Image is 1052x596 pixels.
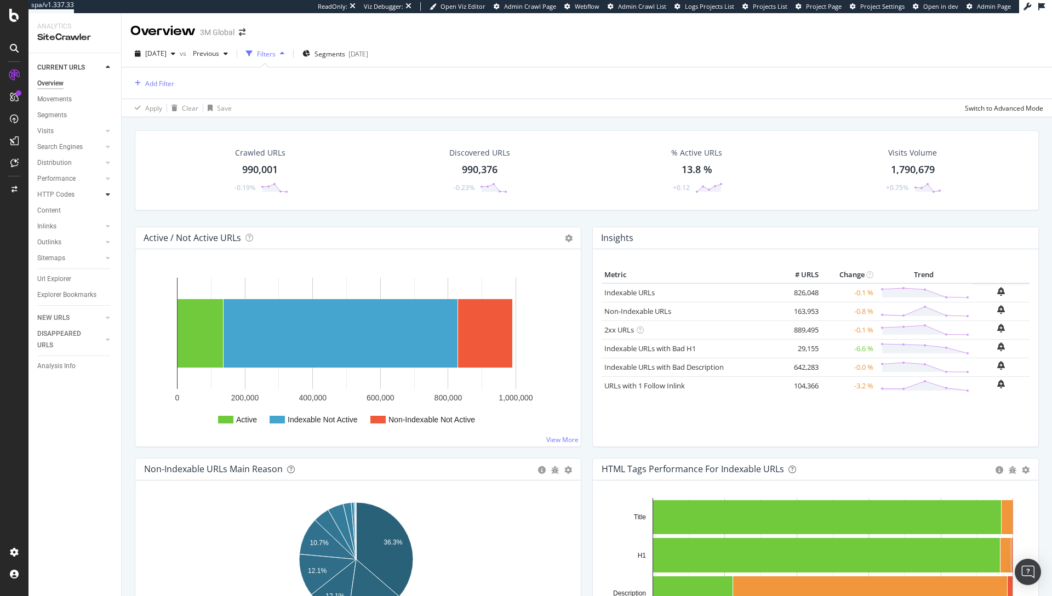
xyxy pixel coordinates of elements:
[315,49,345,59] span: Segments
[604,343,696,353] a: Indexable URLs with Bad H1
[777,376,821,395] td: 104,366
[462,163,498,177] div: 990,376
[682,163,712,177] div: 13.8 %
[37,289,113,301] a: Explorer Bookmarks
[575,2,599,10] span: Webflow
[777,358,821,376] td: 642,283
[913,2,958,11] a: Open in dev
[348,49,368,59] div: [DATE]
[888,147,937,158] div: Visits Volume
[37,221,102,232] a: Inlinks
[638,552,647,559] text: H1
[821,376,876,395] td: -3.2 %
[499,393,533,402] text: 1,000,000
[236,415,257,424] text: Active
[235,147,285,158] div: Crawled URLs
[37,62,85,73] div: CURRENT URLS
[37,110,113,121] a: Segments
[777,283,821,302] td: 826,048
[777,339,821,358] td: 29,155
[673,183,690,192] div: +0.12
[144,267,568,438] div: A chart.
[886,183,908,192] div: +0.75%
[674,2,734,11] a: Logs Projects List
[742,2,787,11] a: Projects List
[449,147,510,158] div: Discovered URLs
[604,288,655,297] a: Indexable URLs
[37,94,113,105] a: Movements
[923,2,958,10] span: Open in dev
[538,466,546,474] div: circle-info
[997,305,1005,314] div: bell-plus
[257,49,276,59] div: Filters
[364,2,403,11] div: Viz Debugger:
[188,45,232,62] button: Previous
[37,125,54,137] div: Visits
[299,393,327,402] text: 400,000
[602,463,784,474] div: HTML Tags Performance for Indexable URLs
[37,62,102,73] a: CURRENT URLS
[965,104,1043,113] div: Switch to Advanced Mode
[977,2,1011,10] span: Admin Page
[997,342,1005,351] div: bell-plus
[960,99,1043,117] button: Switch to Advanced Mode
[180,49,188,58] span: vs
[37,205,61,216] div: Content
[144,463,283,474] div: Non-Indexable URLs Main Reason
[37,289,96,301] div: Explorer Bookmarks
[37,173,102,185] a: Performance
[298,45,373,62] button: Segments[DATE]
[997,361,1005,370] div: bell-plus
[130,22,196,41] div: Overview
[608,2,666,11] a: Admin Crawl List
[430,2,485,11] a: Open Viz Editor
[454,183,474,192] div: -0.23%
[388,415,475,424] text: Non-Indexable Not Active
[564,466,572,474] div: gear
[967,2,1011,11] a: Admin Page
[200,27,235,38] div: 3M Global
[37,237,102,248] a: Outlinks
[37,189,102,200] a: HTTP Codes
[602,267,777,283] th: Metric
[37,173,76,185] div: Performance
[310,539,329,547] text: 10.7%
[37,78,64,89] div: Overview
[777,267,821,283] th: # URLS
[37,78,113,89] a: Overview
[546,435,579,444] a: View More
[145,104,162,113] div: Apply
[203,99,232,117] button: Save
[806,2,842,10] span: Project Page
[37,94,72,105] div: Movements
[601,231,633,245] h4: Insights
[167,99,198,117] button: Clear
[37,253,65,264] div: Sitemaps
[37,31,112,44] div: SiteCrawler
[604,362,724,372] a: Indexable URLs with Bad Description
[37,22,112,31] div: Analytics
[384,538,402,546] text: 36.3%
[1009,466,1016,474] div: bug
[494,2,556,11] a: Admin Crawl Page
[37,125,102,137] a: Visits
[367,393,395,402] text: 600,000
[777,302,821,320] td: 163,953
[37,221,56,232] div: Inlinks
[37,141,83,153] div: Search Engines
[37,189,75,200] div: HTTP Codes
[130,45,180,62] button: [DATE]
[434,393,462,402] text: 800,000
[37,157,102,169] a: Distribution
[318,2,347,11] div: ReadOnly:
[604,306,671,316] a: Non-Indexable URLs
[37,360,113,372] a: Analysis Info
[891,163,935,177] div: 1,790,679
[37,312,102,324] a: NEW URLS
[217,104,232,113] div: Save
[997,324,1005,333] div: bell-plus
[37,328,102,351] a: DISAPPEARED URLS
[145,79,174,88] div: Add Filter
[551,466,559,474] div: bug
[997,287,1005,296] div: bell-plus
